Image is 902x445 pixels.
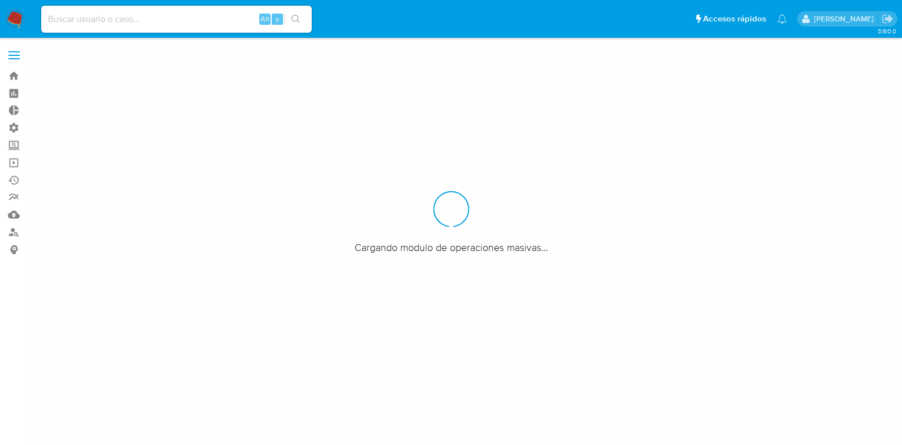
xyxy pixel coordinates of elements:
[777,14,787,24] a: Notificaciones
[814,14,878,24] p: agustin.duran@mercadolibre.com
[284,11,307,27] button: search-icon
[276,14,279,24] span: s
[41,12,312,27] input: Buscar usuario o caso...
[703,13,766,25] span: Accesos rápidos
[882,13,894,25] a: Salir
[260,14,269,24] span: Alt
[355,240,548,254] span: Cargando modulo de operaciones masivas...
